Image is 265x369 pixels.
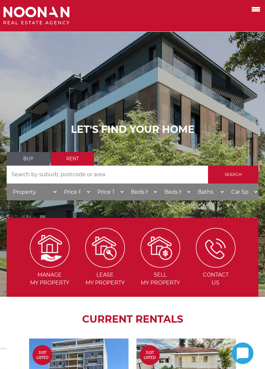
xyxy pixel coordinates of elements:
[208,166,258,184] input: Search
[30,228,70,268] img: Manage my Property
[188,271,242,287] span: Contact Us
[51,152,94,166] a: Rent
[133,244,187,286] a: Sellmy Property
[196,228,236,268] img: ICONS
[23,244,77,286] a: Managemy Property
[7,166,208,184] input: Search by suburb, postcode or area
[23,313,242,325] h2: CURRENT RENTALS
[23,271,77,287] span: Manage my Property
[78,271,132,287] span: Lease my Property
[133,271,187,287] span: Sell my Property
[7,152,50,166] a: Buy
[140,228,180,268] img: Sell my property
[85,228,125,268] img: Lease my property
[78,244,132,286] a: Leasemy Property
[3,7,70,25] img: Noonan Real Estate Agency
[7,124,258,135] h1: LET'S FIND YOUR HOME
[32,350,52,360] span: Just Listed
[140,350,160,360] span: Just Listed
[188,244,242,286] a: ContactUs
